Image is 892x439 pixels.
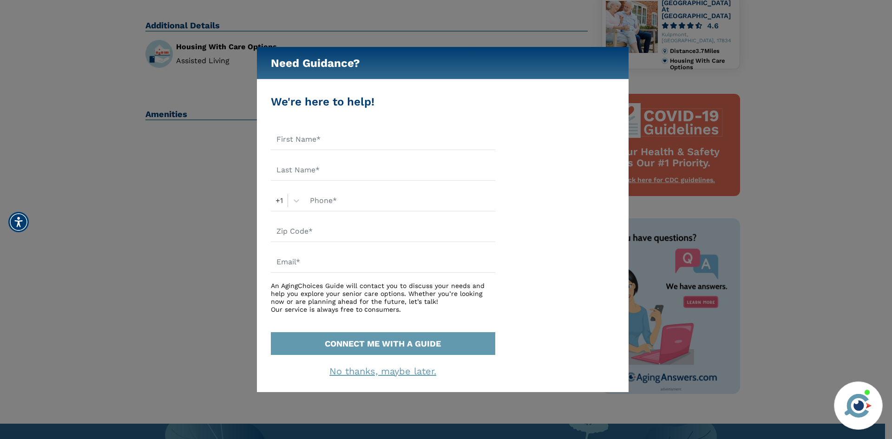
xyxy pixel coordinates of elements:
[271,332,495,355] button: CONNECT ME WITH A GUIDE
[271,282,495,313] div: An AgingChoices Guide will contact you to discuss your needs and help you explore your senior car...
[271,47,360,79] h5: Need Guidance?
[842,390,874,421] img: avatar
[271,159,495,181] input: Last Name*
[271,221,495,242] input: Zip Code*
[708,249,883,376] iframe: iframe
[8,212,29,232] div: Accessibility Menu
[271,251,495,273] input: Email*
[304,190,495,211] input: Phone*
[271,93,495,110] div: We're here to help!
[271,129,495,150] input: First Name*
[329,366,436,377] a: No thanks, maybe later.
